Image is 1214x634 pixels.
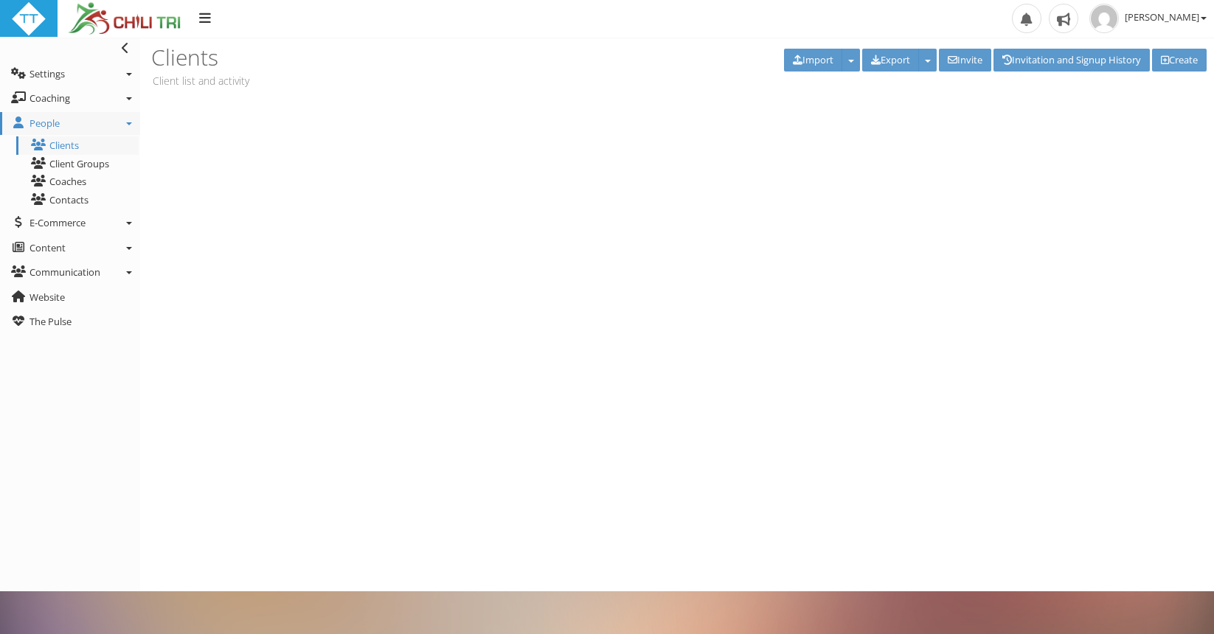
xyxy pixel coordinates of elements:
[1125,10,1207,24] span: [PERSON_NAME]
[16,136,139,155] a: Clients
[69,1,181,37] img: croppedchilitri.jpg
[30,290,65,304] span: Website
[30,241,66,254] span: Content
[151,73,672,88] p: Client list and activity
[30,91,70,105] span: Coaching
[30,265,100,279] span: Communication
[993,49,1150,72] a: Invitation and Signup History
[1152,49,1207,72] a: Create
[30,67,65,80] span: Settings
[11,1,46,37] img: ttbadgewhite_48x48.png
[30,116,60,130] span: People
[16,173,139,191] a: Coaches
[151,45,672,69] h3: Clients
[30,216,86,229] span: E-Commerce
[16,191,139,209] a: Contacts
[862,49,919,72] button: Export
[784,49,842,72] button: Import
[1089,4,1119,33] img: bb9debe45089ad7c3cc6f8a1ebd203ea
[939,49,991,72] a: Invite
[30,315,72,328] span: The Pulse
[16,155,139,173] a: Client Groups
